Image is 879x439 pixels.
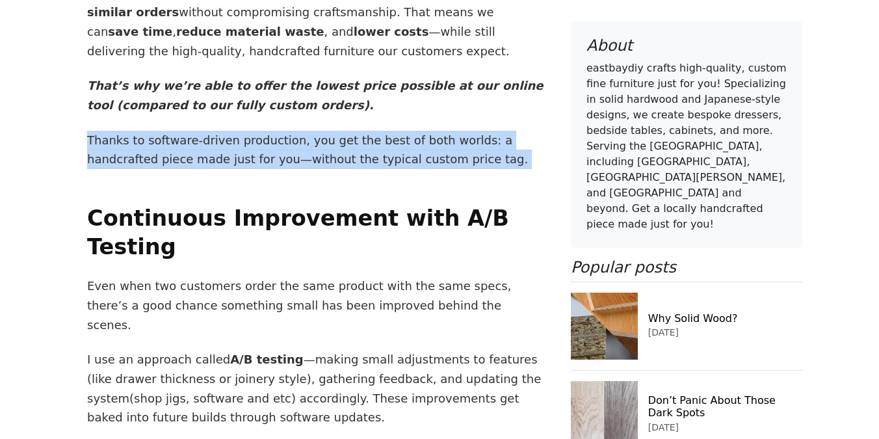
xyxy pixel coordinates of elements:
h6: Don’t Panic About Those Dark Spots [648,394,802,419]
img: Why Solid Wood? [571,293,638,360]
small: [DATE] [648,422,679,432]
strong: A/B testing [230,353,304,366]
strong: lower costs [354,25,429,38]
h4: Popular posts [571,258,802,277]
i: That’s why we’re able to offer the lowest price possible at our online tool (compared to our full... [87,79,544,112]
strong: reduce material waste [176,25,324,38]
p: Thanks to software-driven production, you get the best of both worlds: a handcrafted piece made j... [87,131,545,169]
h2: Continuous Improvement with A/B Testing [87,204,545,261]
p: I use an approach called —making small adjustments to features (like drawer thickness or joinery ... [87,350,545,427]
p: eastbaydiy crafts high-quality, custom fine furniture just for you! Specializing in solid hardwoo... [586,60,787,232]
h6: Why Solid Wood? [648,312,802,325]
p: Even when two customers order the same product with the same specs, there’s a good chance somethi... [87,276,545,334]
a: Why Solid Wood?Why Solid Wood?[DATE] [571,282,802,371]
small: [DATE] [648,328,679,338]
strong: save time [108,25,172,38]
h4: About [586,36,787,55]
